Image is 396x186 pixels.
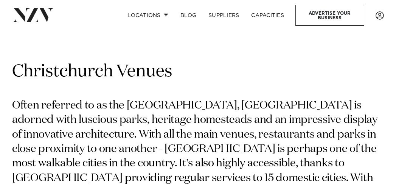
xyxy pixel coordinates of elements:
a: Advertise your business [295,5,364,26]
a: BLOG [174,7,202,23]
img: nzv-logo.png [12,8,53,22]
h1: Christchurch Venues [12,61,384,83]
a: SUPPLIERS [202,7,245,23]
a: Locations [121,7,174,23]
a: Capacities [245,7,290,23]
